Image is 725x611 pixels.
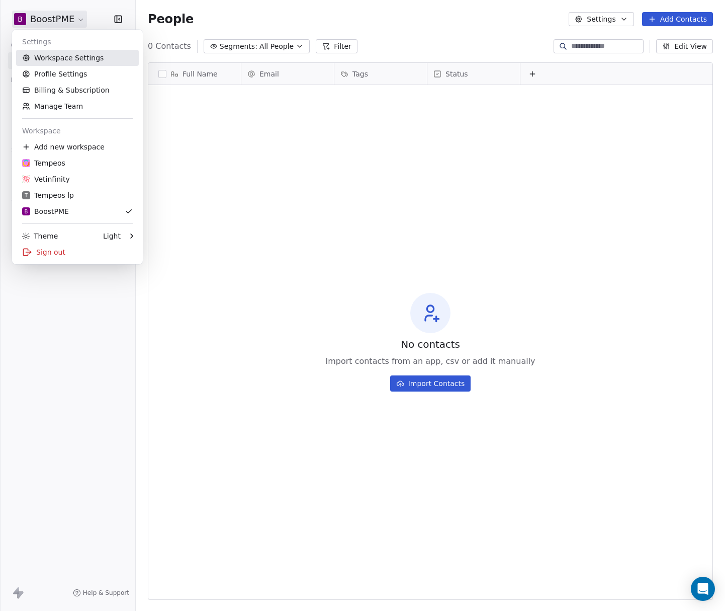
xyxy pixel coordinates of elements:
img: vetinfinity-icon-512-color.png [22,175,30,183]
div: Workspace [16,123,139,139]
div: Tempeos lp [22,190,74,200]
img: icon-tempeos-512.png [22,159,30,167]
div: Sign out [16,244,139,260]
div: Vetinfinity [22,174,70,184]
div: Add new workspace [16,139,139,155]
div: Theme [22,231,58,241]
div: Light [103,231,121,241]
a: Manage Team [16,98,139,114]
div: Settings [16,34,139,50]
a: Billing & Subscription [16,82,139,98]
a: Workspace Settings [16,50,139,66]
a: Profile Settings [16,66,139,82]
span: T [25,192,28,199]
div: Tempeos [22,158,65,168]
div: BoostPME [22,206,69,216]
span: B [25,208,28,215]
